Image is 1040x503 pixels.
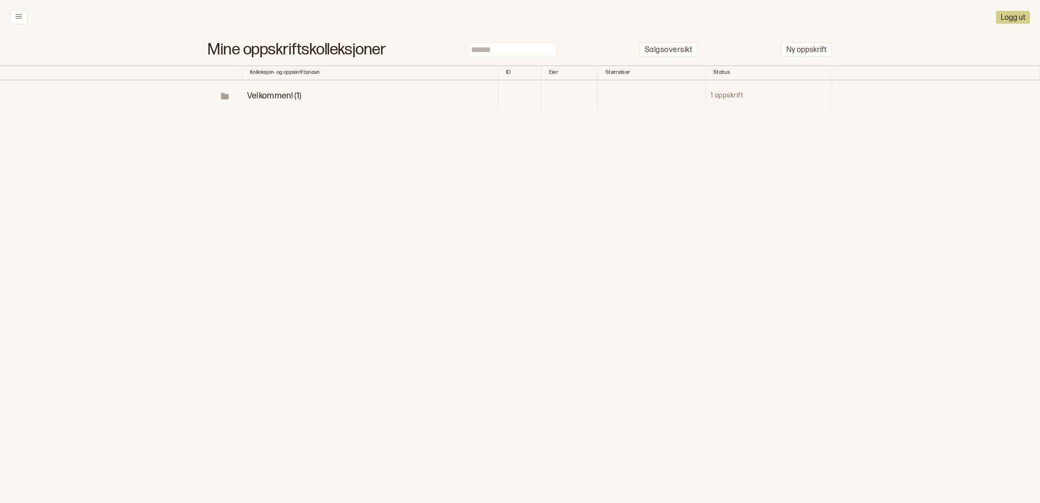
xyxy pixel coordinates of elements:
span: Toggle Row Expanded [208,91,241,101]
h1: Mine oppskriftskolleksjoner [208,45,386,55]
button: Ny oppskrift [781,42,832,57]
th: Toggle SortBy [705,65,832,80]
button: Logg ut [996,11,1030,24]
td: 1 oppskrift [705,80,832,112]
th: Toggle SortBy [208,65,242,80]
th: Kolleksjon- og oppskriftsnavn [242,65,498,80]
button: Salgsoversikt [639,42,698,58]
span: Toggle Row Expanded [247,91,302,101]
th: Toggle SortBy [541,65,597,80]
p: Salgsoversikt [645,45,692,55]
th: Toggle SortBy [598,65,706,80]
th: Toggle SortBy [498,65,541,80]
